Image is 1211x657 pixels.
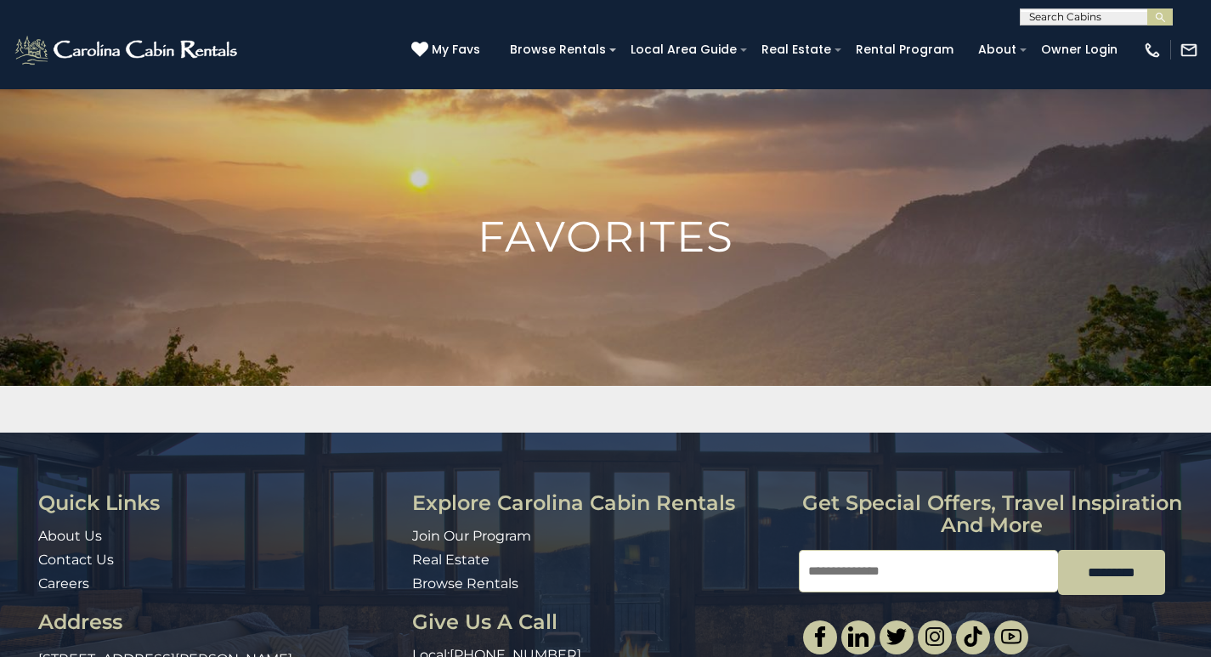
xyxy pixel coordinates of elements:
[799,492,1186,537] h3: Get special offers, travel inspiration and more
[925,626,945,647] img: instagram-single.svg
[38,552,114,568] a: Contact Us
[848,626,869,647] img: linkedin-single.svg
[753,37,840,63] a: Real Estate
[412,575,518,592] a: Browse Rentals
[501,37,614,63] a: Browse Rentals
[38,575,89,592] a: Careers
[38,492,399,514] h3: Quick Links
[1033,37,1126,63] a: Owner Login
[432,41,480,59] span: My Favs
[412,552,489,568] a: Real Estate
[847,37,962,63] a: Rental Program
[963,626,983,647] img: tiktok.svg
[1180,41,1198,59] img: mail-regular-white.png
[412,492,786,514] h3: Explore Carolina Cabin Rentals
[1001,626,1021,647] img: youtube-light.svg
[13,33,242,67] img: White-1-2.png
[810,626,830,647] img: facebook-single.svg
[38,611,399,633] h3: Address
[38,528,102,544] a: About Us
[411,41,484,59] a: My Favs
[886,626,907,647] img: twitter-single.svg
[1143,41,1162,59] img: phone-regular-white.png
[412,528,531,544] a: Join Our Program
[412,611,786,633] h3: Give Us A Call
[970,37,1025,63] a: About
[622,37,745,63] a: Local Area Guide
